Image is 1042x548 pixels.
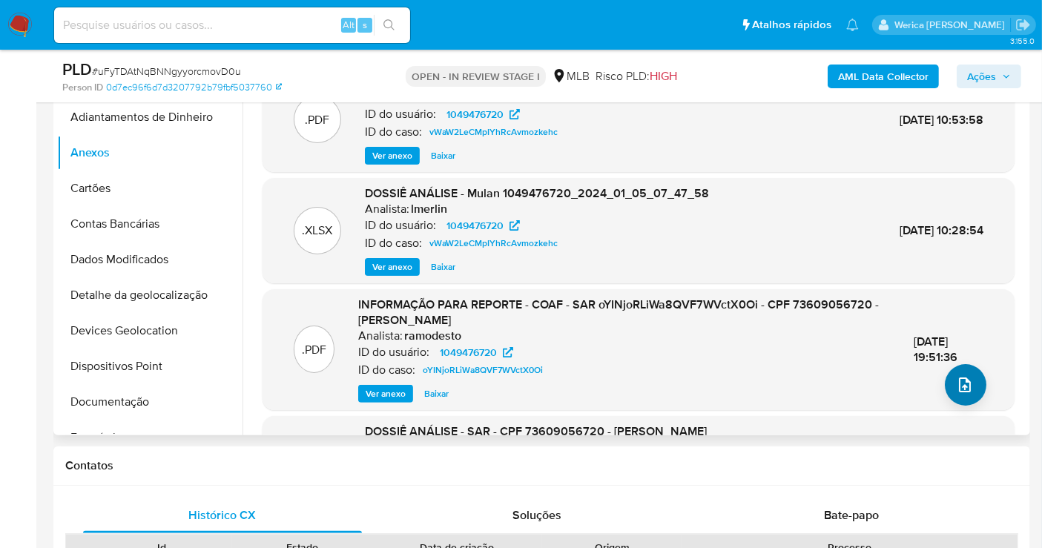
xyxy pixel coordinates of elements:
span: Ver anexo [366,386,406,401]
span: vWaW2LeCMpIYhRcAvmozkehc [429,123,558,141]
span: INFORMAÇÃO PARA REPORTE - COAF - SAR oYINjoRLiWa8QVF7WVctX0Oi - CPF 73609056720 - [PERSON_NAME] [358,296,879,329]
a: Notificações [846,19,859,31]
span: [DATE] 10:28:54 [900,222,983,239]
span: # uFyTDAtNqBNNgyyorcmovD0u [92,64,241,79]
p: ID do caso: [365,236,422,251]
a: vWaW2LeCMpIYhRcAvmozkehc [423,123,564,141]
p: ID do usuário: [358,345,429,360]
p: .PDF [302,342,326,358]
b: Person ID [62,81,103,94]
p: OPEN - IN REVIEW STAGE I [406,66,546,87]
button: Baixar [423,258,463,276]
p: Analista: [365,202,409,217]
a: 1049476720 [431,343,522,361]
button: Ver anexo [358,385,413,403]
p: werica.jgaldencio@mercadolivre.com [894,18,1010,32]
span: vWaW2LeCMpIYhRcAvmozkehc [429,234,558,252]
p: ID do caso: [358,363,415,377]
span: Atalhos rápidos [752,17,831,33]
p: ID do usuário: [365,218,436,233]
span: Ver anexo [372,260,412,274]
button: Dados Modificados [57,242,243,277]
p: ID do caso: [365,125,422,139]
span: Alt [343,18,355,32]
span: HIGH [650,67,677,85]
span: Risco PLD: [596,68,677,85]
button: Adiantamentos de Dinheiro [57,99,243,135]
a: 1049476720 [438,217,529,234]
span: Histórico CX [189,506,257,524]
button: Ver anexo [365,258,420,276]
span: Baixar [431,148,455,163]
p: ID do usuário: [365,107,436,122]
span: Bate-papo [824,506,879,524]
button: Contas Bancárias [57,206,243,242]
h6: lmerlin [411,202,447,217]
input: Pesquise usuários ou casos... [54,16,410,35]
b: PLD [62,57,92,81]
button: Documentação [57,384,243,420]
span: 1049476720 [446,217,504,234]
p: .PDF [306,112,330,128]
button: Dispositivos Point [57,349,243,384]
button: Empréstimos [57,420,243,455]
span: oYINjoRLiWa8QVF7WVctX0Oi [423,361,543,379]
b: AML Data Collector [838,65,929,88]
span: 1049476720 [440,343,497,361]
span: 1049476720 [446,105,504,123]
a: oYINjoRLiWa8QVF7WVctX0Oi [417,361,549,379]
button: Baixar [417,385,456,403]
span: Baixar [424,386,449,401]
a: vWaW2LeCMpIYhRcAvmozkehc [423,234,564,252]
p: .XLSX [303,222,333,239]
span: Baixar [431,260,455,274]
a: 1049476720 [438,105,529,123]
button: upload-file [945,364,986,406]
a: Sair [1015,17,1031,33]
button: Ver anexo [365,147,420,165]
span: DOSSIÊ ANÁLISE - SAR - CPF 73609056720 - [PERSON_NAME] [365,423,707,440]
span: [DATE] 10:53:58 [900,111,983,128]
h1: Contatos [65,458,1018,473]
button: Cartões [57,171,243,206]
button: Baixar [423,147,463,165]
button: Anexos [57,135,243,171]
p: Analista: [358,329,403,343]
span: s [363,18,367,32]
a: 0d7ec96f6d7d3207792b79fbf5037760 [106,81,282,94]
span: Ações [967,65,996,88]
button: Ações [957,65,1021,88]
button: search-icon [374,15,404,36]
div: MLB [552,68,590,85]
span: Ver anexo [372,148,412,163]
h6: ramodesto [404,329,461,343]
span: [DATE] 19:51:36 [914,333,957,366]
button: Detalhe da geolocalização [57,277,243,313]
span: 3.155.0 [1010,35,1035,47]
button: AML Data Collector [828,65,939,88]
span: DOSSIÊ ANÁLISE - Mulan 1049476720_2024_01_05_07_47_58 [365,185,709,202]
span: Soluções [512,506,561,524]
button: Devices Geolocation [57,313,243,349]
